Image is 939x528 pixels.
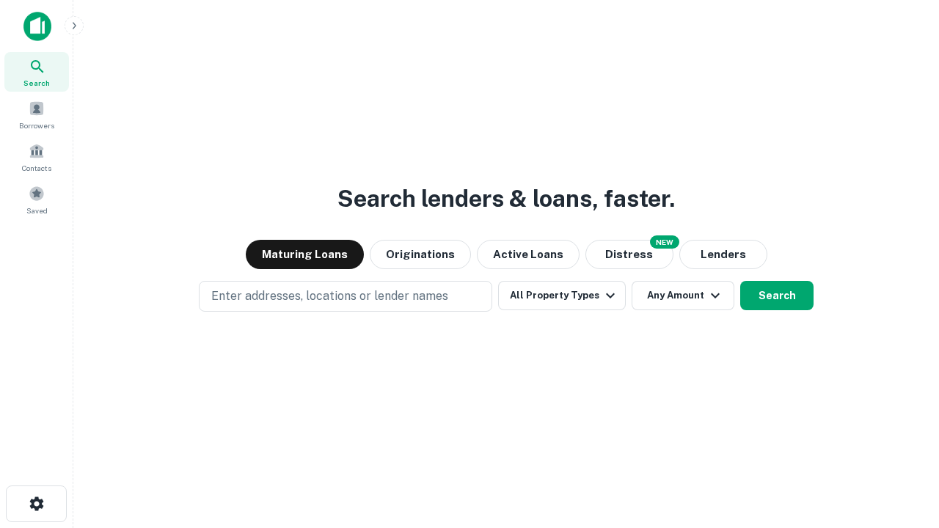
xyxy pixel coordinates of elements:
[866,411,939,481] iframe: Chat Widget
[4,95,69,134] a: Borrowers
[4,52,69,92] a: Search
[199,281,492,312] button: Enter addresses, locations or lender names
[23,77,50,89] span: Search
[679,240,767,269] button: Lenders
[650,235,679,249] div: NEW
[246,240,364,269] button: Maturing Loans
[211,287,448,305] p: Enter addresses, locations or lender names
[585,240,673,269] button: Search distressed loans with lien and other non-mortgage details.
[4,137,69,177] a: Contacts
[4,180,69,219] a: Saved
[632,281,734,310] button: Any Amount
[23,12,51,41] img: capitalize-icon.png
[477,240,580,269] button: Active Loans
[498,281,626,310] button: All Property Types
[370,240,471,269] button: Originations
[22,162,51,174] span: Contacts
[19,120,54,131] span: Borrowers
[740,281,814,310] button: Search
[337,181,675,216] h3: Search lenders & loans, faster.
[26,205,48,216] span: Saved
